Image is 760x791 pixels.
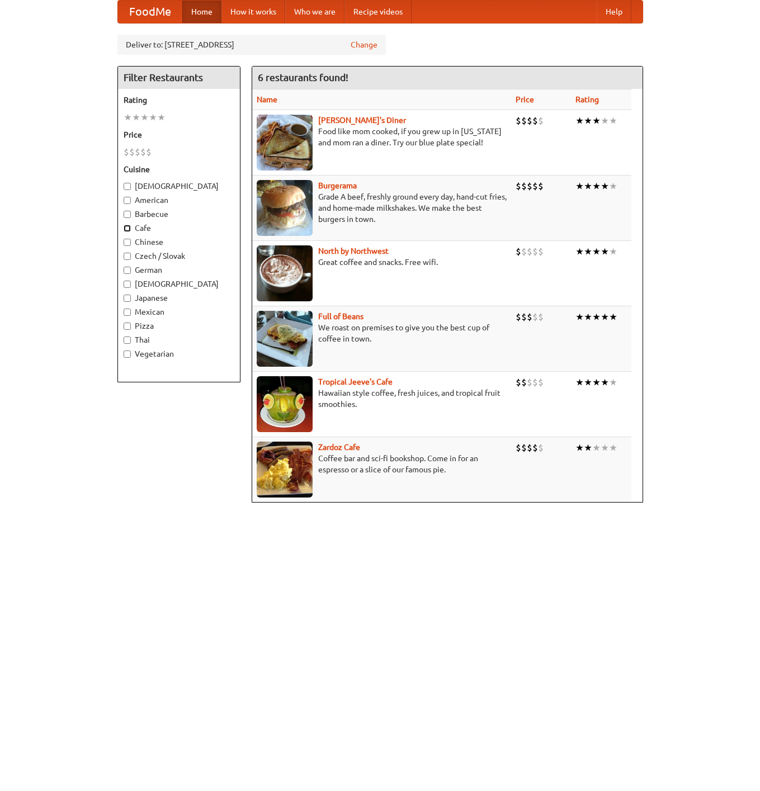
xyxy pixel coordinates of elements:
[182,1,221,23] a: Home
[521,180,527,192] li: $
[575,95,599,104] a: Rating
[351,39,377,50] a: Change
[124,197,131,204] input: American
[124,250,234,262] label: Czech / Slovak
[157,111,166,124] li: ★
[532,311,538,323] li: $
[257,442,313,498] img: zardoz.jpg
[124,183,131,190] input: [DEMOGRAPHIC_DATA]
[124,295,131,302] input: Japanese
[124,334,234,345] label: Thai
[318,116,406,125] a: [PERSON_NAME]'s Diner
[257,95,277,104] a: Name
[257,257,507,268] p: Great coffee and snacks. Free wifi.
[124,94,234,106] h5: Rating
[601,115,609,127] li: ★
[601,442,609,454] li: ★
[592,442,601,454] li: ★
[609,115,617,127] li: ★
[601,376,609,389] li: ★
[592,245,601,258] li: ★
[118,1,182,23] a: FoodMe
[592,311,601,323] li: ★
[601,245,609,258] li: ★
[124,211,131,218] input: Barbecue
[521,115,527,127] li: $
[124,181,234,192] label: [DEMOGRAPHIC_DATA]
[257,126,507,148] p: Food like mom cooked, if you grew up in [US_STATE] and mom ran a diner. Try our blue plate special!
[124,222,234,234] label: Cafe
[538,442,544,454] li: $
[592,180,601,192] li: ★
[521,311,527,323] li: $
[538,376,544,389] li: $
[516,245,521,258] li: $
[521,376,527,389] li: $
[258,72,348,83] ng-pluralize: 6 restaurants found!
[117,35,386,55] div: Deliver to: [STREET_ADDRESS]
[527,115,532,127] li: $
[124,225,131,232] input: Cafe
[124,146,129,158] li: $
[285,1,344,23] a: Who we are
[149,111,157,124] li: ★
[344,1,412,23] a: Recipe videos
[257,453,507,475] p: Coffee bar and sci-fi bookshop. Come in for an espresso or a slice of our famous pie.
[124,320,234,331] label: Pizza
[609,180,617,192] li: ★
[118,67,240,89] h4: Filter Restaurants
[584,442,592,454] li: ★
[592,376,601,389] li: ★
[538,311,544,323] li: $
[257,387,507,410] p: Hawaiian style coffee, fresh juices, and tropical fruit smoothies.
[575,180,584,192] li: ★
[601,311,609,323] li: ★
[584,245,592,258] li: ★
[516,180,521,192] li: $
[124,236,234,248] label: Chinese
[516,115,521,127] li: $
[146,146,152,158] li: $
[124,239,131,246] input: Chinese
[124,306,234,318] label: Mexican
[124,129,234,140] h5: Price
[516,311,521,323] li: $
[538,115,544,127] li: $
[129,146,135,158] li: $
[527,376,532,389] li: $
[609,376,617,389] li: ★
[140,111,149,124] li: ★
[584,376,592,389] li: ★
[575,442,584,454] li: ★
[124,348,234,359] label: Vegetarian
[609,442,617,454] li: ★
[532,376,538,389] li: $
[124,164,234,175] h5: Cuisine
[124,281,131,288] input: [DEMOGRAPHIC_DATA]
[527,180,532,192] li: $
[575,115,584,127] li: ★
[257,322,507,344] p: We roast on premises to give you the best cup of coffee in town.
[538,245,544,258] li: $
[124,195,234,206] label: American
[575,376,584,389] li: ★
[538,180,544,192] li: $
[318,181,357,190] a: Burgerama
[124,253,131,260] input: Czech / Slovak
[521,245,527,258] li: $
[318,377,393,386] a: Tropical Jeeve's Cafe
[597,1,631,23] a: Help
[318,443,360,452] a: Zardoz Cafe
[609,245,617,258] li: ★
[527,245,532,258] li: $
[592,115,601,127] li: ★
[257,180,313,236] img: burgerama.jpg
[257,311,313,367] img: beans.jpg
[124,111,132,124] li: ★
[516,442,521,454] li: $
[601,180,609,192] li: ★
